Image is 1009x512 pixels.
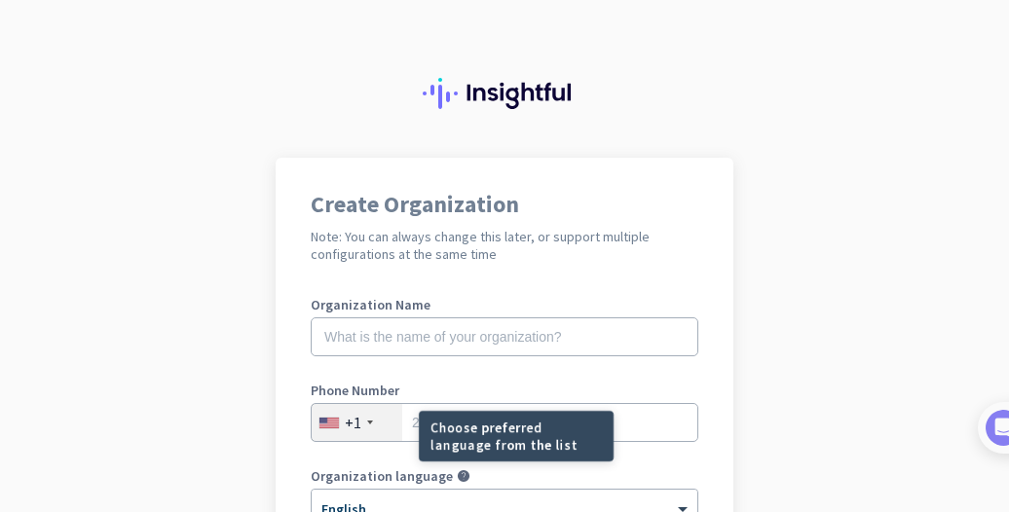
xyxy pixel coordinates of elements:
label: Organization Name [311,298,698,311]
label: Phone Number [311,384,698,397]
img: Insightful [423,78,586,109]
input: What is the name of your organization? [311,317,698,356]
div: +1 [345,413,361,432]
div: Choose preferred language from the list [419,411,614,461]
input: 201-555-0123 [311,403,698,442]
label: Organization language [311,469,453,483]
i: help [457,469,470,483]
h1: Create Organization [311,193,698,216]
h2: Note: You can always change this later, or support multiple configurations at the same time [311,228,698,263]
